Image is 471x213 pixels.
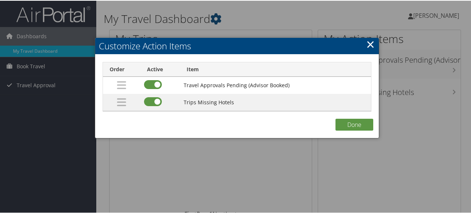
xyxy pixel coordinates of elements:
[180,93,371,110] td: Trips Missing Hotels
[140,62,180,76] th: Active
[180,62,371,76] th: Item
[335,118,373,130] button: Done
[366,36,375,51] a: Close
[103,62,140,76] th: Order
[95,37,379,53] h2: Customize Action Items
[180,76,371,93] td: Travel Approvals Pending (Advisor Booked)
